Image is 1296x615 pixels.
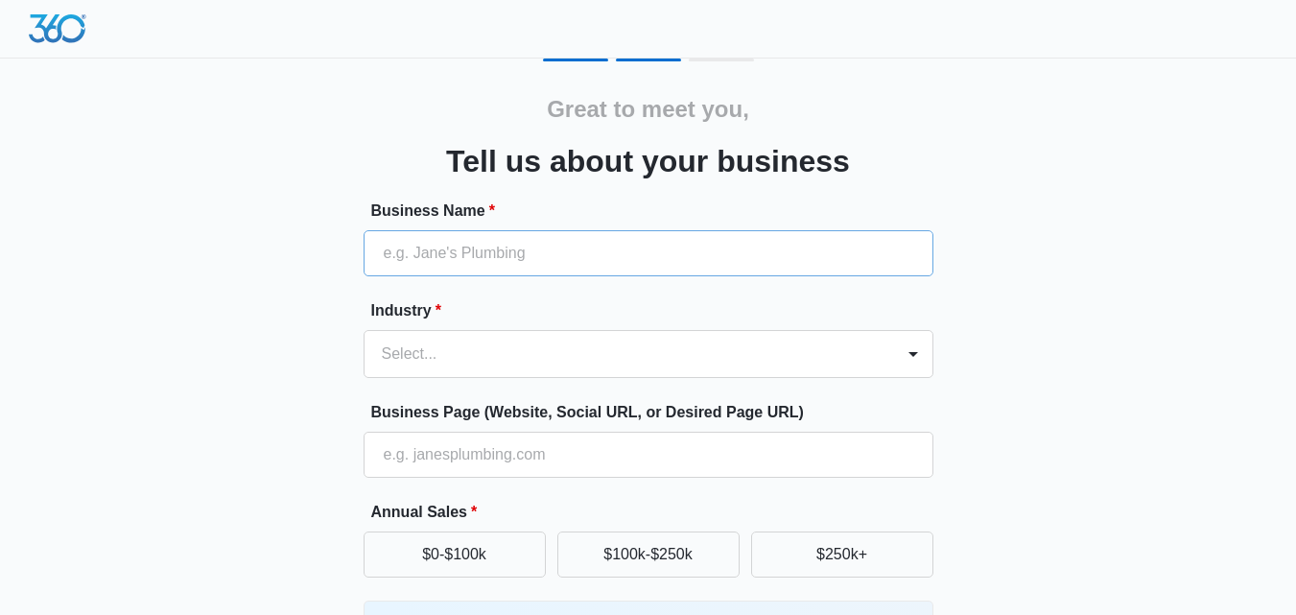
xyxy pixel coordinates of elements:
input: e.g. janesplumbing.com [364,432,933,478]
label: Business Name [371,200,941,223]
label: Industry [371,299,941,322]
h3: Tell us about your business [446,138,850,184]
button: $100k-$250k [557,532,740,578]
input: e.g. Jane's Plumbing [364,230,933,276]
button: $250k+ [751,532,933,578]
button: $0-$100k [364,532,546,578]
label: Annual Sales [371,501,941,524]
label: Business Page (Website, Social URL, or Desired Page URL) [371,401,941,424]
h2: Great to meet you, [547,92,749,127]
